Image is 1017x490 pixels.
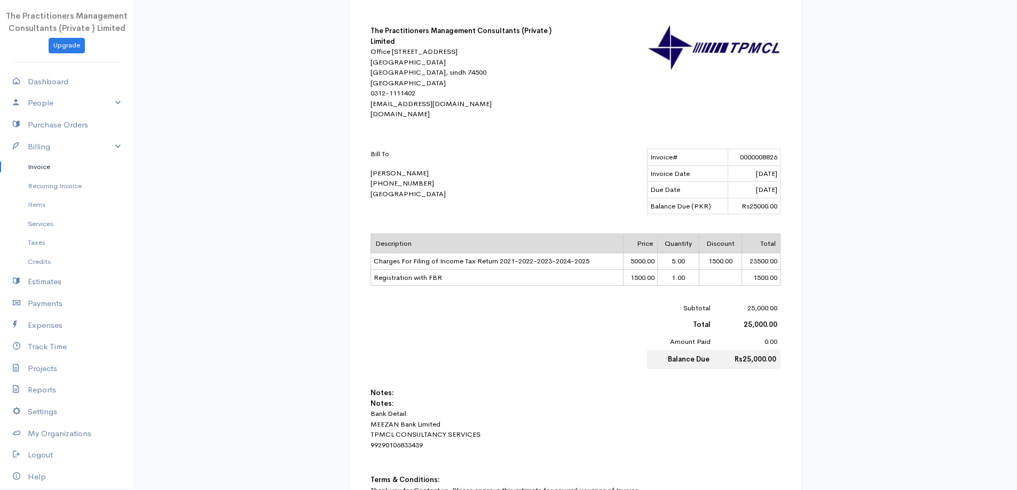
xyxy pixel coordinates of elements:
[742,269,780,286] td: 1500.00
[370,475,440,484] b: Terms & Conditions:
[647,333,714,350] td: Amount Paid
[647,182,728,198] td: Due Date
[658,234,699,253] td: Quantity
[370,26,551,46] b: The Practitioners Management Consultants (Private ) Limited
[714,333,781,350] td: 0.00
[699,234,742,253] td: Discount
[624,234,658,253] td: Price
[728,182,780,198] td: [DATE]
[714,300,781,317] td: 25,000.00
[370,399,394,408] b: Notes:
[742,234,780,253] td: Total
[370,234,624,253] td: Description
[49,38,85,53] a: Upgrade
[714,350,781,369] td: Rs25,000.00
[624,253,658,270] td: 5000.00
[744,320,777,329] b: 25,000.00
[370,149,557,159] p: Bill To
[647,198,728,214] td: Balance Due (PKR)
[647,165,728,182] td: Invoice Date
[647,350,714,369] td: Balance Due
[647,149,728,166] td: Invoice#
[370,149,557,199] div: [PERSON_NAME] [PHONE_NUMBER] [GEOGRAPHIC_DATA]
[370,46,557,119] div: Office [STREET_ADDRESS] [GEOGRAPHIC_DATA] [GEOGRAPHIC_DATA], sindh 74500 [GEOGRAPHIC_DATA] 0312-1...
[699,253,742,270] td: 1500.00
[370,269,624,286] td: Registration with FBR
[6,11,128,33] span: The Practitioners Management Consultants (Private ) Limited
[370,388,394,397] b: Notes:
[658,253,699,270] td: 5.00
[370,253,624,270] td: Charges For Filing of Income Tax Return 2021-2022-2023-2024-2025
[647,26,781,71] img: logo-30862.jpg
[742,253,780,270] td: 23500.00
[728,149,780,166] td: 0000008826
[658,269,699,286] td: 1.00
[728,165,780,182] td: [DATE]
[647,300,714,317] td: Subtotal
[693,320,711,329] b: Total
[624,269,658,286] td: 1500.00
[728,198,780,214] td: Rs25000.00
[370,408,781,450] p: Bank Detail: MEEZAN Bank Limited TPMCL CONSULTANCY SERVICES 99290106833439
